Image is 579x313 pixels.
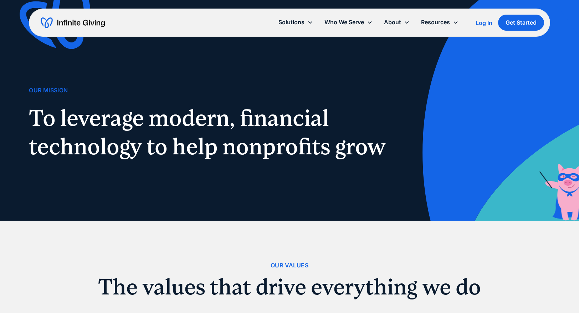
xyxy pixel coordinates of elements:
div: Solutions [278,17,304,27]
a: Log In [476,19,492,27]
div: Our Mission [29,86,68,95]
div: About [384,17,401,27]
div: Resources [421,17,450,27]
div: Solutions [273,15,319,30]
h2: The values that drive everything we do [29,276,550,298]
a: Get Started [498,15,544,31]
a: home [41,17,105,29]
div: Log In [476,20,492,26]
div: About [378,15,415,30]
h1: To leverage modern, financial technology to help nonprofits grow [29,104,394,161]
div: Resources [415,15,464,30]
div: Who We Serve [324,17,364,27]
div: Who We Serve [319,15,378,30]
div: Our Values [271,261,308,270]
